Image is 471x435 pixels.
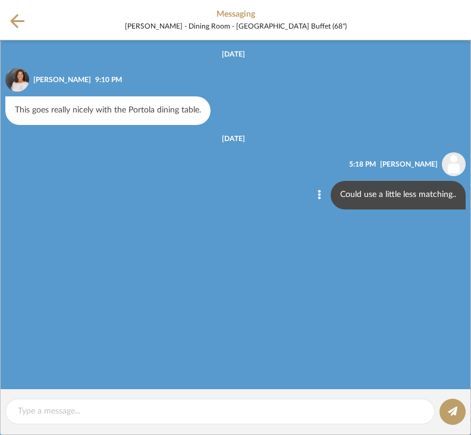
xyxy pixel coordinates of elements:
div: Could use a little less matching.. [331,181,466,209]
div: [DATE] [222,50,245,58]
div: This goes really nicely with the Portola dining table. [5,96,211,125]
div: [DATE] [222,134,245,143]
span: [PERSON_NAME] - Dining Room - [GEOGRAPHIC_DATA] Buffet (68") [125,22,347,30]
div: 9:10 PM [95,74,122,85]
div: [PERSON_NAME] [33,74,91,85]
div: 5:18 PM [349,159,376,170]
div: [PERSON_NAME] [380,159,438,170]
span: Messaging [216,10,255,20]
img: user_avatar.png [442,152,466,176]
img: 469f4fe9-1b62-4cef-abec-f5031b2da093.png [5,68,29,92]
